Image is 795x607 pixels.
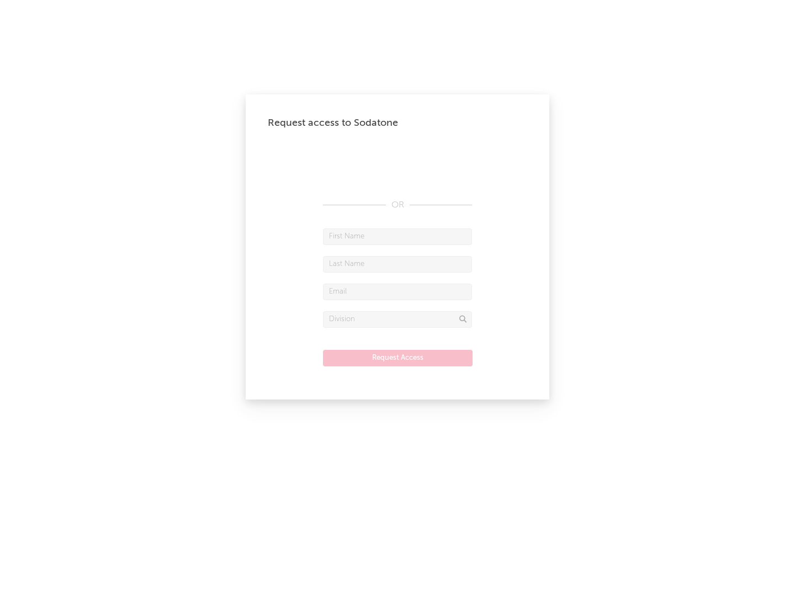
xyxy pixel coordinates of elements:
div: Request access to Sodatone [268,116,527,130]
input: First Name [323,228,472,245]
input: Division [323,311,472,328]
input: Email [323,284,472,300]
button: Request Access [323,350,473,366]
input: Last Name [323,256,472,273]
div: OR [323,199,472,212]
